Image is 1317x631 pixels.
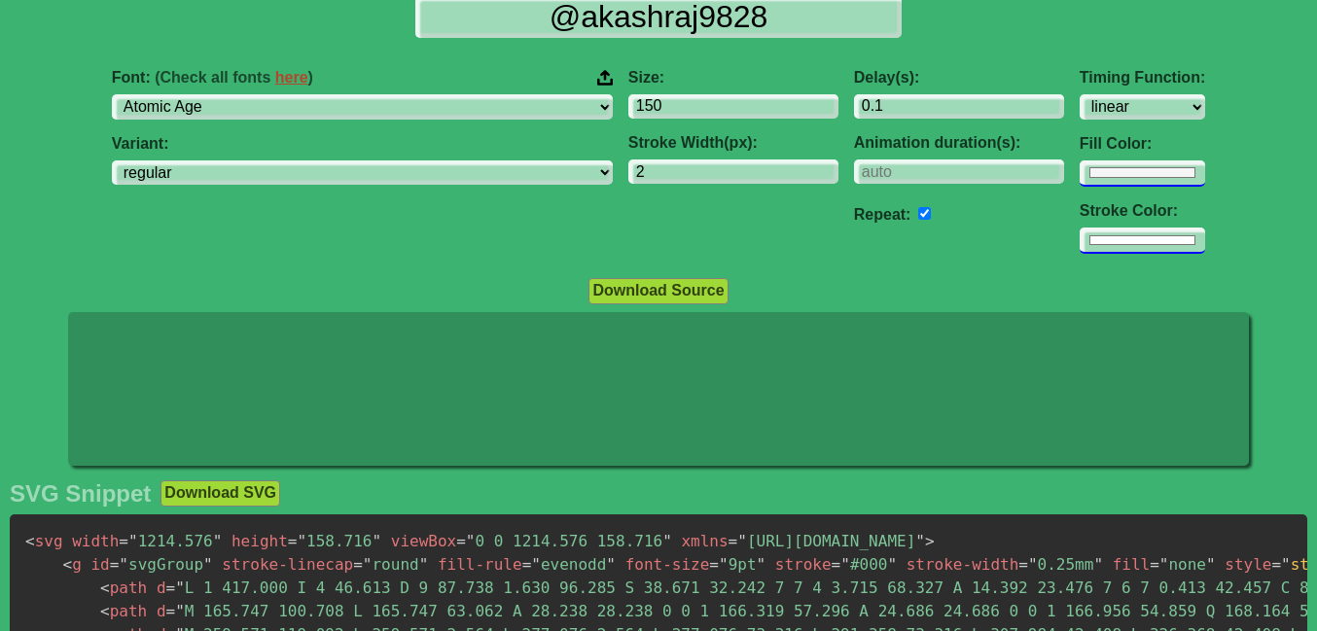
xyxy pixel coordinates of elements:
[353,555,363,574] span: =
[175,578,185,597] span: "
[1150,555,1215,574] span: none
[662,532,672,550] span: "
[25,532,35,550] span: <
[213,532,223,550] span: "
[606,555,616,574] span: "
[588,278,728,303] button: Download Source
[363,555,373,574] span: "
[709,555,719,574] span: =
[1093,555,1103,574] span: "
[840,555,850,574] span: "
[729,532,738,550] span: =
[907,555,1019,574] span: stroke-width
[203,555,213,574] span: "
[1206,555,1216,574] span: "
[1113,555,1151,574] span: fill
[63,555,73,574] span: <
[1159,555,1169,574] span: "
[438,555,522,574] span: fill-rule
[737,532,747,550] span: "
[288,532,298,550] span: =
[1080,135,1205,153] label: Fill Color:
[628,69,838,87] label: Size:
[297,532,306,550] span: "
[628,94,838,119] input: 100
[775,555,832,574] span: stroke
[854,134,1064,152] label: Animation duration(s):
[466,532,476,550] span: "
[119,532,128,550] span: =
[110,555,213,574] span: svgGroup
[275,69,308,86] a: here
[119,555,128,574] span: "
[119,532,222,550] span: 1214.576
[128,532,138,550] span: "
[456,532,466,550] span: =
[456,532,672,550] span: 0 0 1214.576 158.716
[1150,555,1159,574] span: =
[100,578,147,597] span: path
[522,555,616,574] span: evenodd
[1018,555,1103,574] span: 0.25mm
[112,69,313,87] span: Font:
[100,602,147,620] span: path
[918,207,931,220] input: auto
[155,69,313,86] span: (Check all fonts )
[625,555,710,574] span: font-size
[628,134,838,152] label: Stroke Width(px):
[854,159,1064,184] input: auto
[288,532,381,550] span: 158.716
[112,135,613,153] label: Variant:
[25,532,63,550] span: svg
[1271,555,1290,574] span: ="
[681,532,728,550] span: xmlns
[10,480,151,508] h2: SVG Snippet
[63,555,82,574] span: g
[854,69,1064,87] label: Delay(s):
[854,94,1064,119] input: 0.1s
[709,555,765,574] span: 9pt
[719,555,729,574] span: "
[419,555,429,574] span: "
[90,555,109,574] span: id
[522,555,532,574] span: =
[628,159,838,184] input: 2px
[1080,202,1205,220] label: Stroke Color:
[757,555,766,574] span: "
[373,532,382,550] span: "
[100,602,110,620] span: <
[222,555,353,574] span: stroke-linecap
[100,578,110,597] span: <
[72,532,119,550] span: width
[1225,555,1271,574] span: style
[353,555,428,574] span: round
[160,480,280,506] button: Download SVG
[175,602,185,620] span: "
[157,578,166,597] span: d
[166,602,176,620] span: =
[915,532,925,550] span: "
[597,69,613,87] img: Upload your font
[110,555,120,574] span: =
[729,532,925,550] span: [URL][DOMAIN_NAME]
[832,555,897,574] span: #000
[854,206,911,223] label: Repeat:
[1028,555,1038,574] span: "
[1080,69,1205,87] label: Timing Function:
[832,555,841,574] span: =
[1018,555,1028,574] span: =
[531,555,541,574] span: "
[391,532,456,550] span: viewBox
[887,555,897,574] span: "
[925,532,935,550] span: >
[231,532,288,550] span: height
[157,602,166,620] span: d
[166,578,176,597] span: =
